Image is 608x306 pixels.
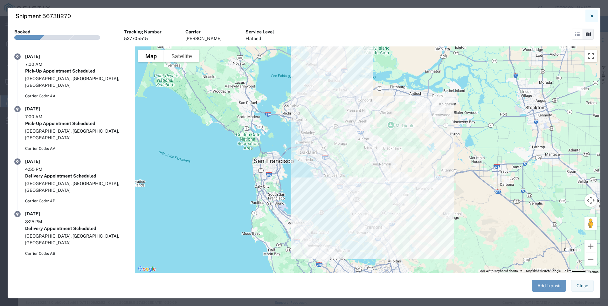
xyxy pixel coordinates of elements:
[136,265,157,273] a: Open this area in Google Maps (opens a new window)
[584,217,597,230] button: Drag Pegman onto the map to open Street View
[14,29,31,35] div: Booked
[25,198,128,204] div: Carrier Code: AB
[25,68,128,74] div: Pick-Up Appointment Scheduled
[495,269,522,273] button: Keyboard shortcuts
[124,29,162,35] div: Tracking Number
[185,35,222,42] div: [PERSON_NAME]
[25,128,128,141] div: [GEOGRAPHIC_DATA], [GEOGRAPHIC_DATA], [GEOGRAPHIC_DATA]
[571,280,594,292] button: Close
[25,106,57,112] div: [DATE]
[25,146,128,151] div: Carrier Code: AA
[185,29,222,35] div: Carrier
[16,12,71,20] h4: Shipment 56738270
[124,35,162,42] div: 527705515
[584,50,597,62] button: Toggle fullscreen view
[25,61,57,68] div: 7:00 AM
[584,240,597,253] button: Zoom in
[25,219,57,225] div: 3:25 PM
[584,194,597,207] button: Map camera controls
[25,114,57,120] div: 7:00 AM
[136,265,157,273] img: Google
[25,180,128,194] div: [GEOGRAPHIC_DATA], [GEOGRAPHIC_DATA], [GEOGRAPHIC_DATA]
[25,225,128,232] div: Delivery Appointment Scheduled
[25,211,57,217] div: [DATE]
[563,269,588,273] button: Map Scale: 5 km per 41 pixels
[25,75,128,89] div: [GEOGRAPHIC_DATA], [GEOGRAPHIC_DATA], [GEOGRAPHIC_DATA]
[532,280,566,292] button: Add Transit
[25,120,128,127] div: Pick-Up Appointment Scheduled
[526,269,561,273] span: Map data ©2025 Google
[164,50,199,62] button: Show satellite imagery
[245,29,274,35] div: Service Level
[25,251,128,256] div: Carrier Code: AB
[584,253,597,266] button: Zoom out
[564,269,571,273] span: 5 km
[25,158,57,165] div: [DATE]
[138,50,164,62] button: Show street map
[25,173,128,179] div: Delivery Appointment Scheduled
[25,93,128,99] div: Carrier Code: AA
[590,270,598,274] a: Terms
[25,53,57,60] div: [DATE]
[25,166,57,173] div: 4:55 PM
[25,233,128,246] div: [GEOGRAPHIC_DATA], [GEOGRAPHIC_DATA], [GEOGRAPHIC_DATA]
[245,35,274,42] div: Flatbed
[585,10,598,22] button: Close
